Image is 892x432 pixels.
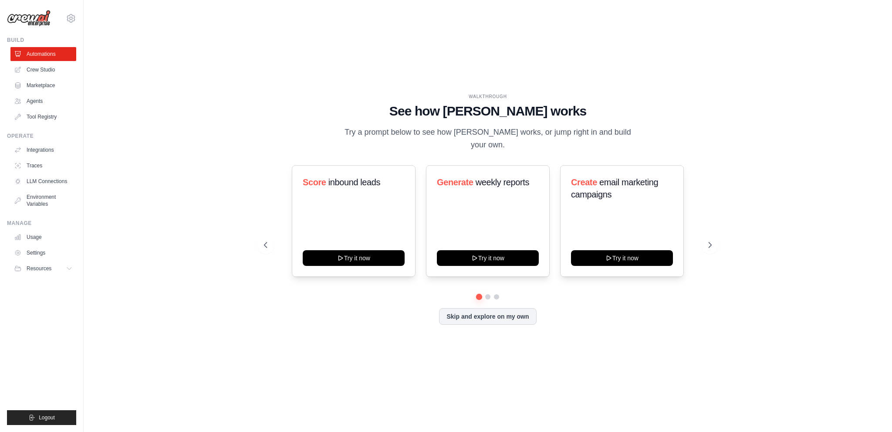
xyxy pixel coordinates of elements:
[7,10,51,27] img: Logo
[27,265,51,272] span: Resources
[7,133,76,139] div: Operate
[10,159,76,173] a: Traces
[476,177,529,187] span: weekly reports
[39,414,55,421] span: Logout
[10,47,76,61] a: Automations
[341,126,634,152] p: Try a prompt below to see how [PERSON_NAME] works, or jump right in and build your own.
[10,174,76,188] a: LLM Connections
[10,110,76,124] a: Tool Registry
[328,177,380,187] span: inbound leads
[10,246,76,260] a: Settings
[437,177,473,187] span: Generate
[303,177,326,187] span: Score
[571,177,658,199] span: email marketing campaigns
[7,220,76,227] div: Manage
[7,410,76,425] button: Logout
[571,177,597,187] span: Create
[303,250,405,266] button: Try it now
[10,94,76,108] a: Agents
[7,37,76,44] div: Build
[10,143,76,157] a: Integrations
[437,250,539,266] button: Try it now
[439,308,536,325] button: Skip and explore on my own
[264,93,711,100] div: WALKTHROUGH
[10,63,76,77] a: Crew Studio
[10,262,76,276] button: Resources
[264,103,711,119] h1: See how [PERSON_NAME] works
[10,190,76,211] a: Environment Variables
[10,78,76,92] a: Marketplace
[571,250,673,266] button: Try it now
[10,230,76,244] a: Usage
